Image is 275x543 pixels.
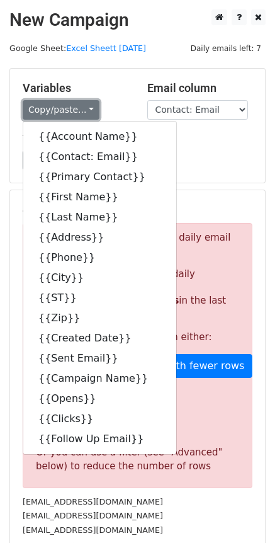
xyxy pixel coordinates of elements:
[23,328,176,348] a: {{Created Date}}
[23,268,176,288] a: {{City}}
[147,81,253,95] h5: Email column
[23,525,163,535] small: [EMAIL_ADDRESS][DOMAIN_NAME]
[23,369,176,389] a: {{Campaign Name}}
[23,308,176,328] a: {{Zip}}
[23,127,176,147] a: {{Account Name}}
[186,42,266,55] span: Daily emails left: 7
[23,429,176,449] a: {{Follow Up Email}}
[23,187,176,207] a: {{First Name}}
[23,100,99,120] a: Copy/paste...
[23,348,176,369] a: {{Sent Email}}
[212,483,275,543] iframe: Chat Widget
[23,288,176,308] a: {{ST}}
[23,227,176,248] a: {{Address}}
[23,409,176,429] a: {{Clicks}}
[66,43,146,53] a: Excel Sheett [DATE]
[23,81,128,95] h5: Variables
[9,9,266,31] h2: New Campaign
[23,167,176,187] a: {{Primary Contact}}
[23,511,163,520] small: [EMAIL_ADDRESS][DOMAIN_NAME]
[9,43,146,53] small: Google Sheet:
[36,445,239,474] div: Or you can use a filter (see "Advanced" below) to reduce the number of rows
[23,207,176,227] a: {{Last Name}}
[186,43,266,53] a: Daily emails left: 7
[23,147,176,167] a: {{Contact: Email}}
[23,248,176,268] a: {{Phone}}
[23,497,163,506] small: [EMAIL_ADDRESS][DOMAIN_NAME]
[23,389,176,409] a: {{Opens}}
